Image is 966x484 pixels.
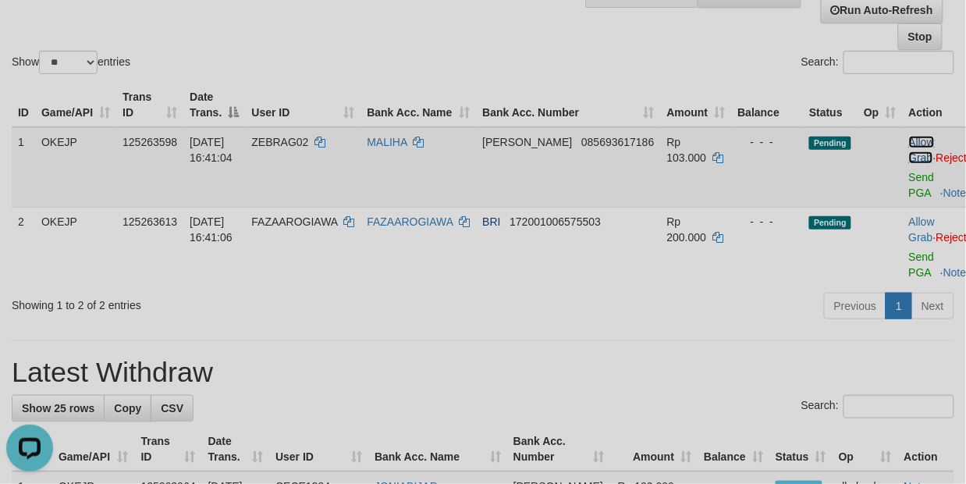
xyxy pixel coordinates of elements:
[12,127,35,208] td: 1
[667,136,707,164] span: Rp 103.000
[12,83,35,127] th: ID
[367,136,407,148] a: MALIHA
[482,136,572,148] span: [PERSON_NAME]
[909,136,936,164] span: ·
[898,23,943,50] a: Stop
[909,215,935,244] a: Allow Grab
[190,215,233,244] span: [DATE] 16:41:06
[123,215,177,228] span: 125263613
[801,51,954,74] label: Search:
[202,427,270,472] th: Date Trans.: activate to sort column ascending
[507,427,611,472] th: Bank Acc. Number: activate to sort column ascending
[898,427,954,472] th: Action
[190,136,233,164] span: [DATE] 16:41:04
[12,51,130,74] label: Show entries
[510,215,601,228] span: Copy 172001006575503 to clipboard
[909,215,936,244] span: ·
[251,136,308,148] span: ZEBRAG02
[769,427,833,472] th: Status: activate to sort column ascending
[161,402,183,415] span: CSV
[809,216,851,230] span: Pending
[135,427,202,472] th: Trans ID: activate to sort column ascending
[858,83,902,127] th: Op: activate to sort column ascending
[360,83,476,127] th: Bank Acc. Name: activate to sort column ascending
[52,427,135,472] th: Game/API: activate to sort column ascending
[738,134,797,150] div: - - -
[6,6,53,53] button: Open LiveChat chat widget
[909,171,935,199] a: Send PGA
[151,395,194,422] a: CSV
[12,291,391,313] div: Showing 1 to 2 of 2 entries
[909,251,935,279] a: Send PGA
[183,83,245,127] th: Date Trans.: activate to sort column descending
[611,427,698,472] th: Amount: activate to sort column ascending
[661,83,732,127] th: Amount: activate to sort column ascending
[12,207,35,286] td: 2
[667,215,707,244] span: Rp 200.000
[116,83,183,127] th: Trans ID: activate to sort column ascending
[803,83,858,127] th: Status
[824,293,886,319] a: Previous
[843,395,954,418] input: Search:
[581,136,654,148] span: Copy 085693617186 to clipboard
[809,137,851,150] span: Pending
[251,215,337,228] span: FAZAAROGIAWA
[476,83,660,127] th: Bank Acc. Number: activate to sort column ascending
[833,427,898,472] th: Op: activate to sort column ascending
[35,83,116,127] th: Game/API: activate to sort column ascending
[12,357,954,388] h1: Latest Withdraw
[12,395,105,422] a: Show 25 rows
[801,395,954,418] label: Search:
[732,83,804,127] th: Balance
[738,214,797,230] div: - - -
[114,402,141,415] span: Copy
[911,293,954,319] a: Next
[104,395,151,422] a: Copy
[367,215,453,228] a: FAZAAROGIAWA
[22,402,94,415] span: Show 25 rows
[35,207,116,286] td: OKEJP
[39,51,98,74] select: Showentries
[245,83,360,127] th: User ID: activate to sort column ascending
[843,51,954,74] input: Search:
[35,127,116,208] td: OKEJP
[909,136,935,164] a: Allow Grab
[886,293,912,319] a: 1
[123,136,177,148] span: 125263598
[482,215,500,228] span: BRI
[698,427,769,472] th: Balance: activate to sort column ascending
[269,427,368,472] th: User ID: activate to sort column ascending
[368,427,507,472] th: Bank Acc. Name: activate to sort column ascending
